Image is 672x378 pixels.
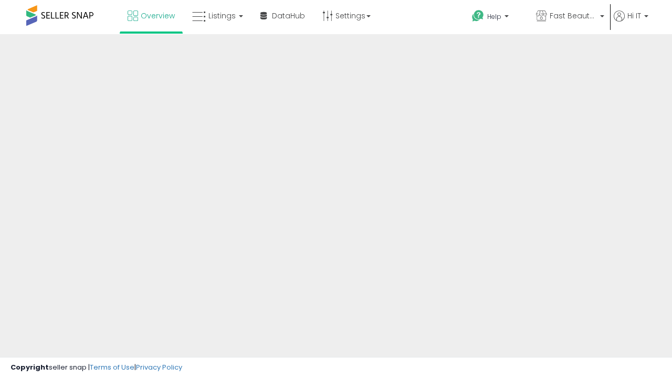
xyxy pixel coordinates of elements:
[141,10,175,21] span: Overview
[614,10,648,34] a: Hi IT
[90,362,134,372] a: Terms of Use
[136,362,182,372] a: Privacy Policy
[10,362,49,372] strong: Copyright
[487,12,501,21] span: Help
[550,10,597,21] span: Fast Beauty ([GEOGRAPHIC_DATA])
[208,10,236,21] span: Listings
[627,10,641,21] span: Hi IT
[471,9,485,23] i: Get Help
[272,10,305,21] span: DataHub
[464,2,527,34] a: Help
[10,363,182,373] div: seller snap | |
